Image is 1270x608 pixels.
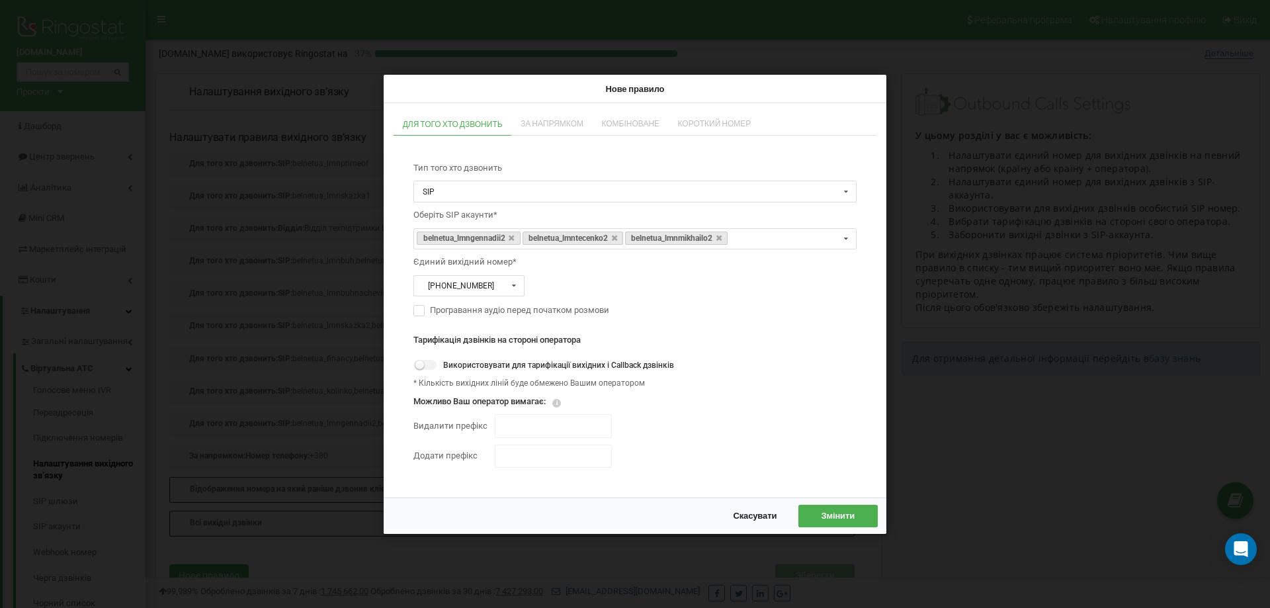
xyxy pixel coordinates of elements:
[625,231,728,245] a: belnetua_lmnmikhailo2
[523,231,623,245] a: belnetua_lmntecenko2
[413,396,546,406] span: Можливо Ваш оператор вимагає:
[423,188,435,196] div: SIP
[413,210,497,220] span: Оберіть SIP акаунти*
[443,360,674,369] span: Використовувати для тарифікації вихідних і Callback дзвінків
[413,335,581,345] span: Тарифікація дзвінків на стороні оператора
[413,451,478,460] span: Додати префікс
[601,120,659,128] span: Комбіноване
[720,505,790,527] button: Скасувати
[733,510,777,521] span: Скасувати
[413,378,645,387] span: * Кількість вихідних ліній буде обмежено Вашим оператором
[417,231,520,245] a: belnetua_lmngennadii2
[430,303,609,318] span: Програвання аудіо перед початком розмови
[423,282,494,290] div: [PHONE_NUMBER]
[403,120,503,128] span: Для того хто дзвонить
[606,83,665,93] span: Нове правило
[821,510,855,521] span: Змінити
[678,120,751,128] span: Короткий номер
[1225,533,1257,565] div: Open Intercom Messenger
[413,421,487,431] span: Видалити префікс
[413,257,517,267] span: Єдиний вихідний номер*
[521,120,583,128] span: За напрямком
[798,505,878,527] button: Змінити
[413,163,502,173] span: Тип того хто дзвонить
